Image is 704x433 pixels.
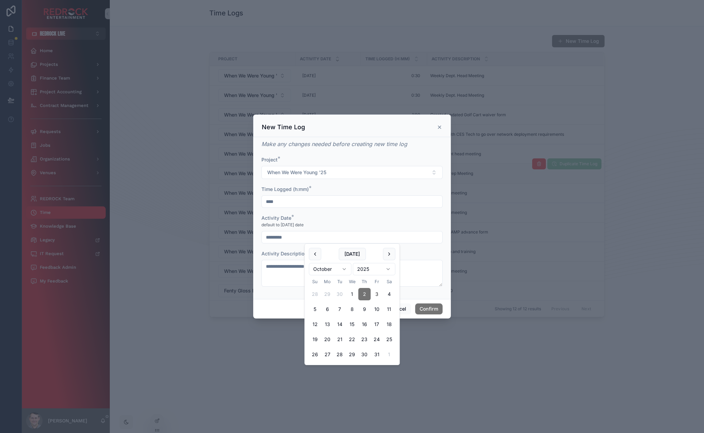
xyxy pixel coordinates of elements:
[333,348,346,361] button: Tuesday, October 28th, 2025
[358,303,371,315] button: Thursday, October 9th, 2025
[346,318,358,330] button: Wednesday, October 15th, 2025
[309,303,321,315] button: Sunday, October 5th, 2025
[333,278,346,285] th: Tuesday
[371,348,383,361] button: Friday, October 31st, 2025
[261,141,407,147] em: Make any changes needed before creating new time log
[383,333,395,346] button: Saturday, October 25th, 2025
[261,222,304,228] span: default to [DATE] date
[333,303,346,315] button: Tuesday, October 7th, 2025
[346,348,358,361] button: Wednesday, October 29th, 2025
[321,318,333,330] button: Monday, October 13th, 2025
[346,333,358,346] button: Wednesday, October 22nd, 2025
[261,186,309,192] span: Time Logged (h:mm)
[261,157,278,163] span: Project
[261,251,307,256] span: Activity Description
[358,333,371,346] button: Thursday, October 23rd, 2025
[309,288,321,300] button: Sunday, September 28th, 2025
[383,303,395,315] button: Saturday, October 11th, 2025
[358,348,371,361] button: Thursday, October 30th, 2025
[262,123,305,131] h3: New Time Log
[346,303,358,315] button: Wednesday, October 8th, 2025
[333,333,346,346] button: Tuesday, October 21st, 2025
[371,318,383,330] button: Friday, October 17th, 2025
[309,348,321,361] button: Sunday, October 26th, 2025
[309,278,395,361] table: October 2025
[333,288,346,300] button: Tuesday, September 30th, 2025
[261,215,291,221] span: Activity Date
[321,303,333,315] button: Monday, October 6th, 2025
[383,278,395,285] th: Saturday
[371,278,383,285] th: Friday
[261,166,443,179] button: Select Button
[383,348,395,361] button: Saturday, November 1st, 2025
[371,333,383,346] button: Friday, October 24th, 2025
[339,248,366,260] button: [DATE]
[333,318,346,330] button: Tuesday, October 14th, 2025
[309,278,321,285] th: Sunday
[321,288,333,300] button: Monday, September 29th, 2025
[383,288,395,300] button: Saturday, October 4th, 2025
[415,303,443,314] button: Confirm
[358,318,371,330] button: Thursday, October 16th, 2025
[321,348,333,361] button: Monday, October 27th, 2025
[383,318,395,330] button: Saturday, October 18th, 2025
[358,278,371,285] th: Thursday
[358,288,371,300] button: Thursday, October 2nd, 2025, selected
[321,333,333,346] button: Monday, October 20th, 2025
[267,169,326,176] span: When We Were Young '25
[371,288,383,300] button: Today, Friday, October 3rd, 2025
[346,278,358,285] th: Wednesday
[371,303,383,315] button: Friday, October 10th, 2025
[321,278,333,285] th: Monday
[309,318,321,330] button: Sunday, October 12th, 2025
[346,288,358,300] button: Wednesday, October 1st, 2025
[309,333,321,346] button: Sunday, October 19th, 2025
